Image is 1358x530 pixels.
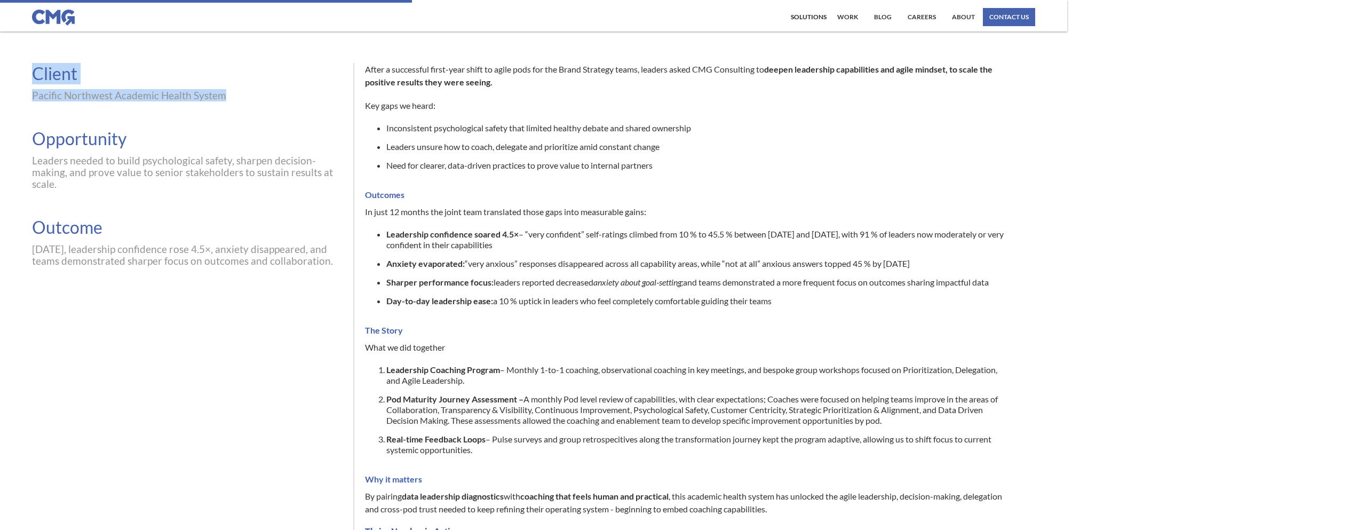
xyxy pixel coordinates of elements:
strong: data leadership diagnostics [402,491,504,501]
a: work [835,8,861,26]
li: – Pulse surveys and group retrospecitives along the transformation journey kept the program adapt... [386,434,1011,455]
li: A monthly Pod level review of capabilities, with clear expectations; Coaches were focused on help... [386,394,1011,426]
li: “very anxious” responses disappeared across all capability areas, while “not at all” anxious answ... [386,258,1011,269]
div: Solutions [791,14,827,20]
li: – “very confident” self-ratings climbed from 10 % to 45.5 % between [DATE] and [DATE], with 91 % ... [386,229,1011,250]
h3: ‍ [365,325,1011,336]
li: a 10 % uptick in leaders who feel completely comfortable guiding their teams [386,296,1011,306]
strong: Leadership Coaching Program [386,365,500,375]
li: leaders reported decreased and teams demonstrated a more frequent focus on outcomes sharing impac... [386,277,1011,288]
a: Blog [871,8,894,26]
strong: Anxiety evaporated: [386,258,465,268]
a: Careers [905,8,939,26]
div: Outcome [32,217,343,238]
div: contact us [989,14,1029,20]
a: About [949,8,978,26]
strong: Pod Maturity Journey Assessment – [386,394,523,404]
div: Leaders needed to build psychological safety, sharpen decision-making, and prove value to senior ... [32,155,343,190]
h3: ‍ [365,189,1011,200]
strong: Real-time Feedback Loops [386,434,486,444]
img: CMG logo in blue. [32,10,75,26]
li: Inconsistent psychological safety that limited healthy debate and shared ownership [386,123,1011,133]
strong: coaching that feels human and practical [520,491,669,501]
div: [DATE], leadership confidence rose 4.5×, anxiety disappeared, and teams demonstrated sharper focu... [32,243,343,267]
strong: Leadership confidence soared 4.5× [386,229,519,239]
li: Leaders unsure how to coach, delegate and prioritize amid constant change [386,141,1011,152]
p: By pairing with , this academic health system has unlocked the agile leadership, decision-making,... [365,490,1011,516]
em: anxiety about goal-setting; [593,277,683,287]
strong: Sharper performance focus: [386,277,494,287]
p: In just 12 months the joint team translated those gaps into measurable gains: [365,205,1011,218]
h3: ‍ [365,474,1011,485]
strong: Why it matters [365,474,422,484]
li: – Monthly 1-to-1 coaching, observational coaching in key meetings, and bespoke group workshops fo... [386,365,1011,386]
div: Pacific Northwest Academic Health System [32,90,343,101]
p: After a successful first-year shift to agile pods for the Brand Strategy teams, leaders asked CMG... [365,63,1011,89]
strong: The Story [365,325,403,335]
div: Client [32,63,343,84]
strong: Day-to-day leadership ease: [386,296,493,306]
div: Opportunity [32,128,343,149]
li: Need for clearer, data-driven practices to prove value to internal partners [386,160,1011,171]
p: What we did together [365,341,1011,354]
p: Key gaps we heard: [365,99,1011,112]
strong: Outcomes [365,189,404,200]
